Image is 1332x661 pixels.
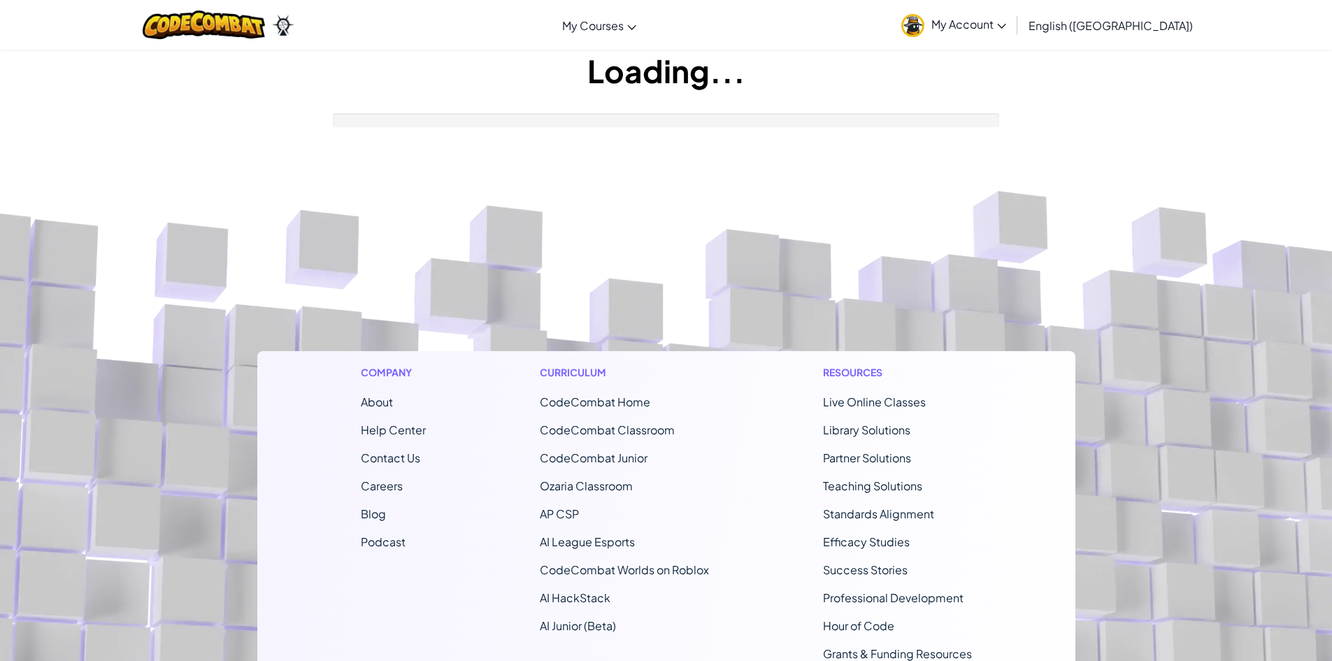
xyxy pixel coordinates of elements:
[823,450,911,465] a: Partner Solutions
[143,10,265,39] img: CodeCombat logo
[823,618,894,633] a: Hour of Code
[540,534,635,549] a: AI League Esports
[823,478,922,493] a: Teaching Solutions
[823,646,972,661] a: Grants & Funding Resources
[361,395,393,409] a: About
[1022,6,1200,44] a: English ([GEOGRAPHIC_DATA])
[823,590,964,605] a: Professional Development
[823,365,972,380] h1: Resources
[540,478,633,493] a: Ozaria Classroom
[361,450,420,465] span: Contact Us
[540,365,709,380] h1: Curriculum
[1029,18,1193,33] span: English ([GEOGRAPHIC_DATA])
[361,478,403,493] a: Careers
[540,506,579,521] a: AP CSP
[540,562,709,577] a: CodeCombat Worlds on Roblox
[540,395,650,409] span: CodeCombat Home
[361,422,426,437] a: Help Center
[272,15,294,36] img: Ozaria
[540,450,647,465] a: CodeCombat Junior
[361,506,386,521] a: Blog
[361,365,426,380] h1: Company
[823,506,934,521] a: Standards Alignment
[562,18,624,33] span: My Courses
[823,534,910,549] a: Efficacy Studies
[823,422,910,437] a: Library Solutions
[540,422,675,437] a: CodeCombat Classroom
[894,3,1013,47] a: My Account
[901,14,924,37] img: avatar
[540,590,610,605] a: AI HackStack
[931,17,1006,31] span: My Account
[361,534,406,549] a: Podcast
[823,395,926,409] a: Live Online Classes
[555,6,643,44] a: My Courses
[540,618,616,633] a: AI Junior (Beta)
[823,562,908,577] a: Success Stories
